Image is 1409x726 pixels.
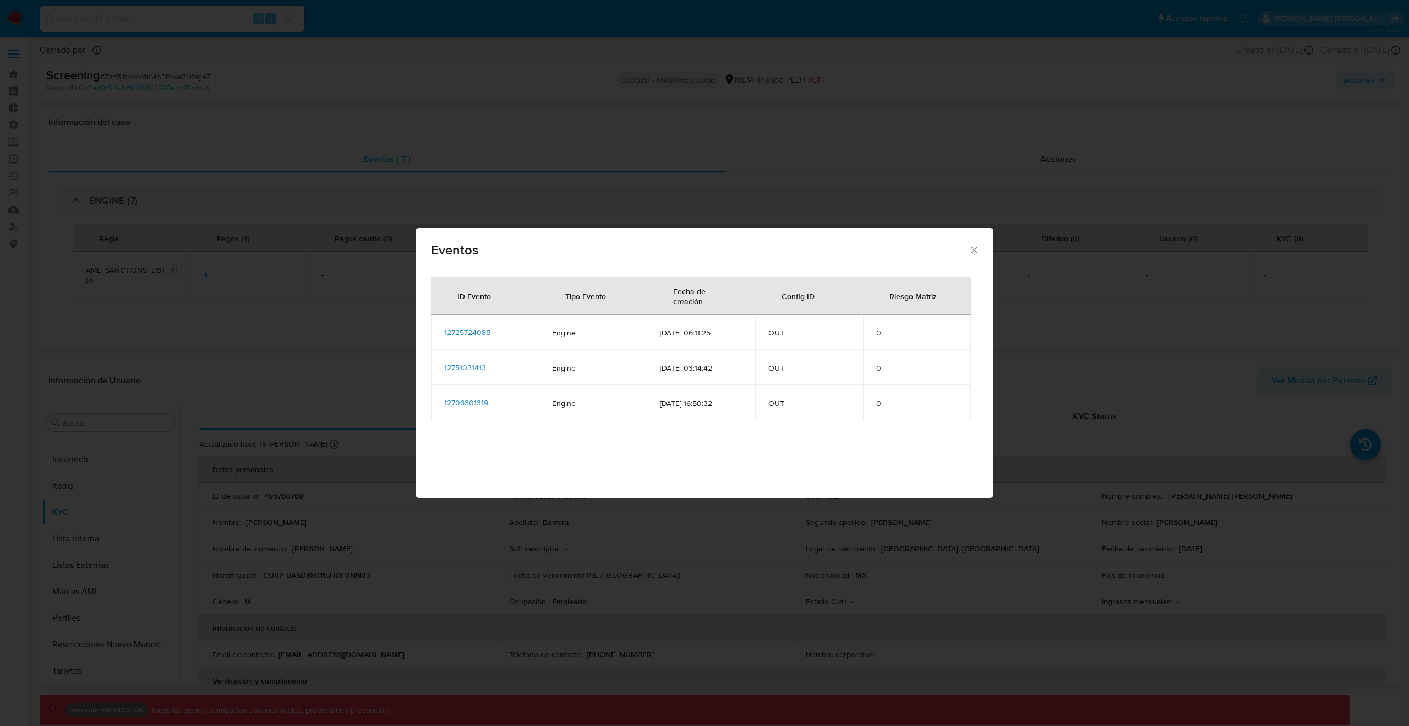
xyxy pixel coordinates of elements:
[660,328,741,338] span: [DATE] 06:11:25
[969,245,979,254] button: Cerrar
[444,362,486,373] span: 12751031413
[552,398,633,408] span: Engine
[444,283,504,309] div: ID Evento
[660,363,741,373] span: [DATE] 03:14:42
[876,283,950,309] div: Riesgo Matriz
[444,397,488,408] span: 12706301319
[876,398,958,408] span: 0
[552,328,633,338] span: Engine
[768,363,850,373] span: OUT
[876,363,958,373] span: 0
[431,243,969,257] span: Eventos
[768,328,850,338] span: OUT
[768,398,850,408] span: OUT
[768,283,828,309] div: Config ID
[876,328,958,338] span: 0
[552,283,619,309] div: Tipo Evento
[552,363,633,373] span: Engine
[444,327,490,338] span: 12725724085
[660,398,741,408] span: [DATE] 16:50:32
[660,278,741,314] div: Fecha de creación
